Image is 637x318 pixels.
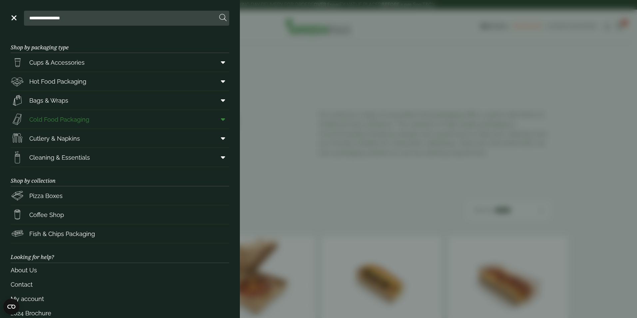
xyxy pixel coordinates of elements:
img: Deli_box.svg [11,75,24,88]
span: Bags & Wraps [29,96,68,105]
img: PintNhalf_cup.svg [11,56,24,69]
img: Cutlery.svg [11,132,24,145]
a: About Us [11,263,229,277]
h3: Looking for help? [11,243,229,263]
span: Cups & Accessories [29,58,85,67]
img: Sandwich_box.svg [11,113,24,126]
span: Cleaning & Essentials [29,153,90,162]
button: Open CMP widget [3,299,19,315]
a: My account [11,292,229,306]
img: HotDrink_paperCup.svg [11,208,24,221]
a: Contact [11,277,229,292]
a: Cleaning & Essentials [11,148,229,167]
span: Cold Food Packaging [29,115,89,124]
a: Coffee Shop [11,205,229,224]
img: FishNchip_box.svg [11,227,24,240]
a: Hot Food Packaging [11,72,229,91]
span: Pizza Boxes [29,191,63,200]
a: Bags & Wraps [11,91,229,110]
img: Paper_carriers.svg [11,94,24,107]
h3: Shop by packaging type [11,34,229,53]
a: Cups & Accessories [11,53,229,72]
span: Hot Food Packaging [29,77,86,86]
img: open-wipe.svg [11,151,24,164]
a: Cutlery & Napkins [11,129,229,148]
a: Pizza Boxes [11,186,229,205]
span: Coffee Shop [29,210,64,219]
a: Cold Food Packaging [11,110,229,129]
img: Pizza_boxes.svg [11,189,24,202]
h3: Shop by collection [11,167,229,186]
span: Cutlery & Napkins [29,134,80,143]
span: Fish & Chips Packaging [29,229,95,238]
a: Fish & Chips Packaging [11,224,229,243]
